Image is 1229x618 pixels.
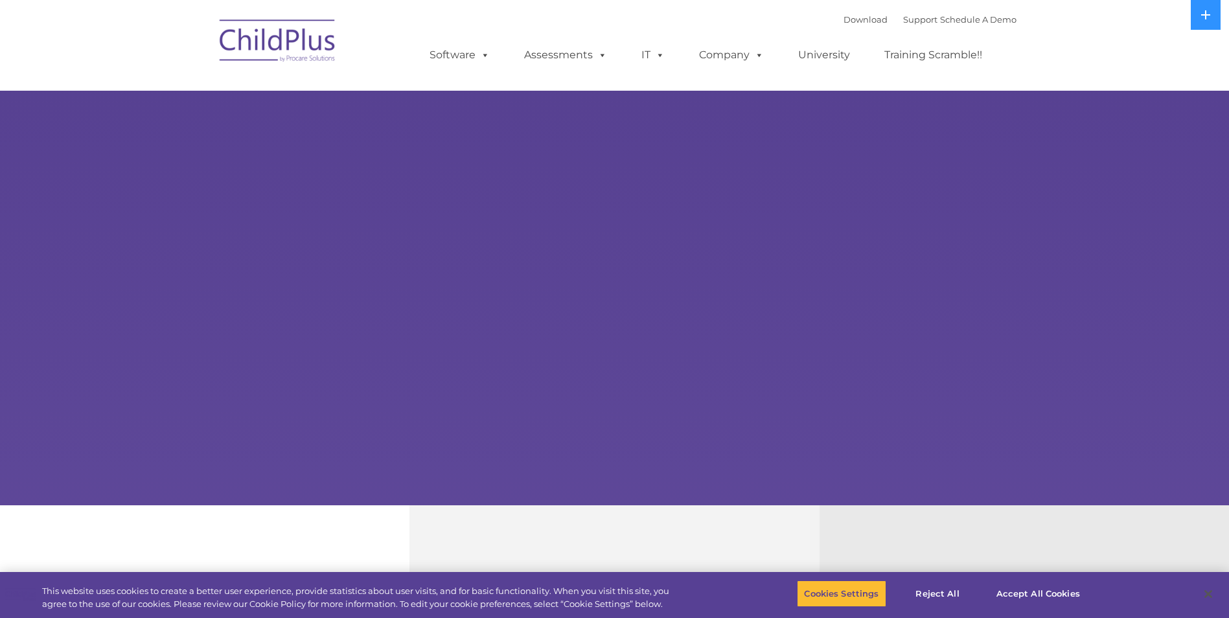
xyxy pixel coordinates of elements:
[213,10,343,75] img: ChildPlus by Procare Solutions
[897,580,978,608] button: Reject All
[989,580,1087,608] button: Accept All Cookies
[785,42,863,68] a: University
[871,42,995,68] a: Training Scramble!!
[511,42,620,68] a: Assessments
[903,14,937,25] a: Support
[417,42,503,68] a: Software
[844,14,888,25] a: Download
[844,14,1017,25] font: |
[797,580,886,608] button: Cookies Settings
[628,42,678,68] a: IT
[1194,580,1223,608] button: Close
[686,42,777,68] a: Company
[940,14,1017,25] a: Schedule A Demo
[42,585,676,610] div: This website uses cookies to create a better user experience, provide statistics about user visit...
